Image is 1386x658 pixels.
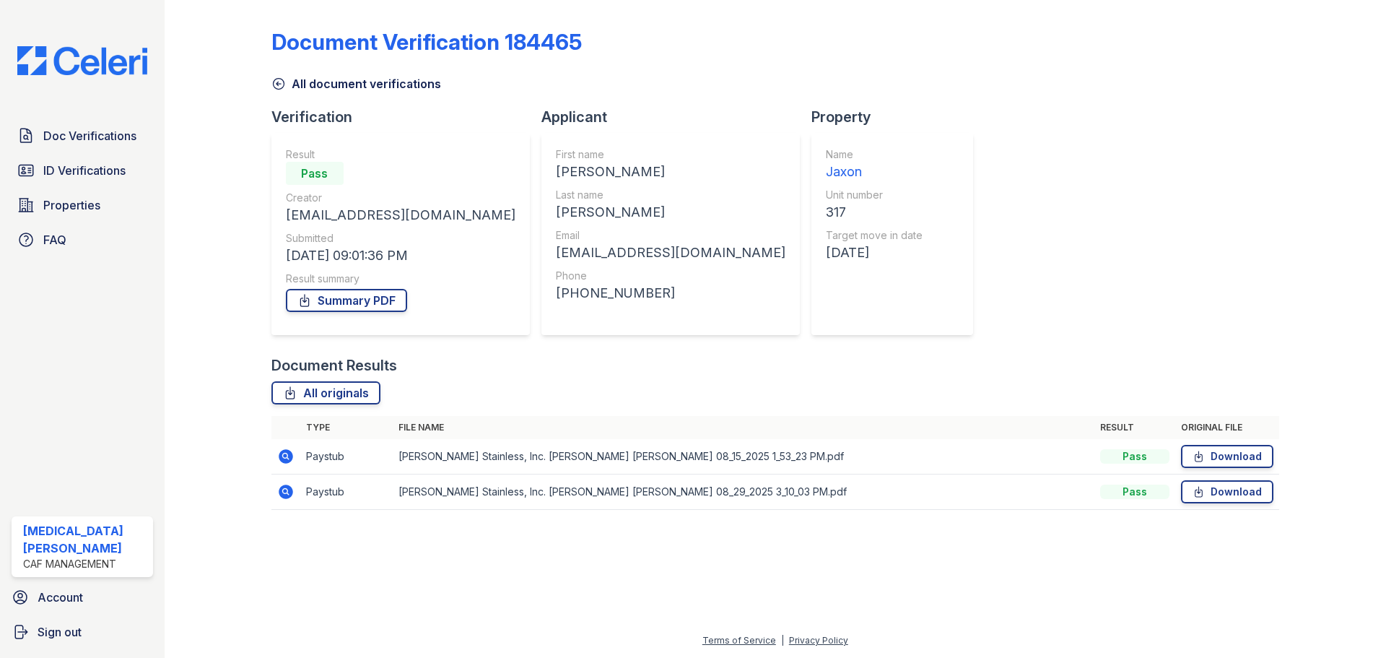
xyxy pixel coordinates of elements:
[556,283,785,303] div: [PHONE_NUMBER]
[556,243,785,263] div: [EMAIL_ADDRESS][DOMAIN_NAME]
[556,202,785,222] div: [PERSON_NAME]
[286,289,407,312] a: Summary PDF
[1094,416,1175,439] th: Result
[393,439,1094,475] td: [PERSON_NAME] Stainless, Inc. [PERSON_NAME] [PERSON_NAME] 08_15_2025 1_53_23 PM.pdf
[826,202,923,222] div: 317
[1181,445,1273,468] a: Download
[781,635,784,646] div: |
[826,228,923,243] div: Target move in date
[43,162,126,179] span: ID Verifications
[43,231,66,248] span: FAQ
[271,29,582,55] div: Document Verification 184465
[1100,485,1169,499] div: Pass
[300,439,393,475] td: Paystub
[271,355,397,376] div: Document Results
[271,75,441,92] a: All document verifications
[286,205,515,225] div: [EMAIL_ADDRESS][DOMAIN_NAME]
[789,635,848,646] a: Privacy Policy
[1100,449,1169,464] div: Pass
[286,246,515,266] div: [DATE] 09:01:36 PM
[393,475,1094,510] td: [PERSON_NAME] Stainless, Inc. [PERSON_NAME] [PERSON_NAME] 08_29_2025 3_10_03 PM.pdf
[541,107,811,127] div: Applicant
[556,269,785,283] div: Phone
[826,147,923,162] div: Name
[556,188,785,202] div: Last name
[12,225,153,254] a: FAQ
[271,381,380,404] a: All originals
[23,557,147,571] div: CAF Management
[6,618,159,646] a: Sign out
[12,191,153,220] a: Properties
[43,127,136,144] span: Doc Verifications
[286,147,515,162] div: Result
[23,522,147,557] div: [MEDICAL_DATA][PERSON_NAME]
[12,121,153,150] a: Doc Verifications
[6,46,159,75] img: CE_Logo_Blue-a8612792a0a2168367f1c8372b55b34899dd931a85d93a1a3d3e32e68fde9ad4.png
[286,272,515,286] div: Result summary
[1175,416,1279,439] th: Original file
[1181,480,1273,503] a: Download
[556,147,785,162] div: First name
[826,147,923,182] a: Name Jaxon
[826,243,923,263] div: [DATE]
[300,475,393,510] td: Paystub
[300,416,393,439] th: Type
[6,583,159,612] a: Account
[12,156,153,185] a: ID Verifications
[556,162,785,182] div: [PERSON_NAME]
[826,162,923,182] div: Jaxon
[286,162,344,185] div: Pass
[38,623,82,641] span: Sign out
[811,107,985,127] div: Property
[826,188,923,202] div: Unit number
[393,416,1094,439] th: File name
[271,107,541,127] div: Verification
[556,228,785,243] div: Email
[702,635,776,646] a: Terms of Service
[286,231,515,246] div: Submitted
[38,589,83,606] span: Account
[286,191,515,205] div: Creator
[43,196,100,214] span: Properties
